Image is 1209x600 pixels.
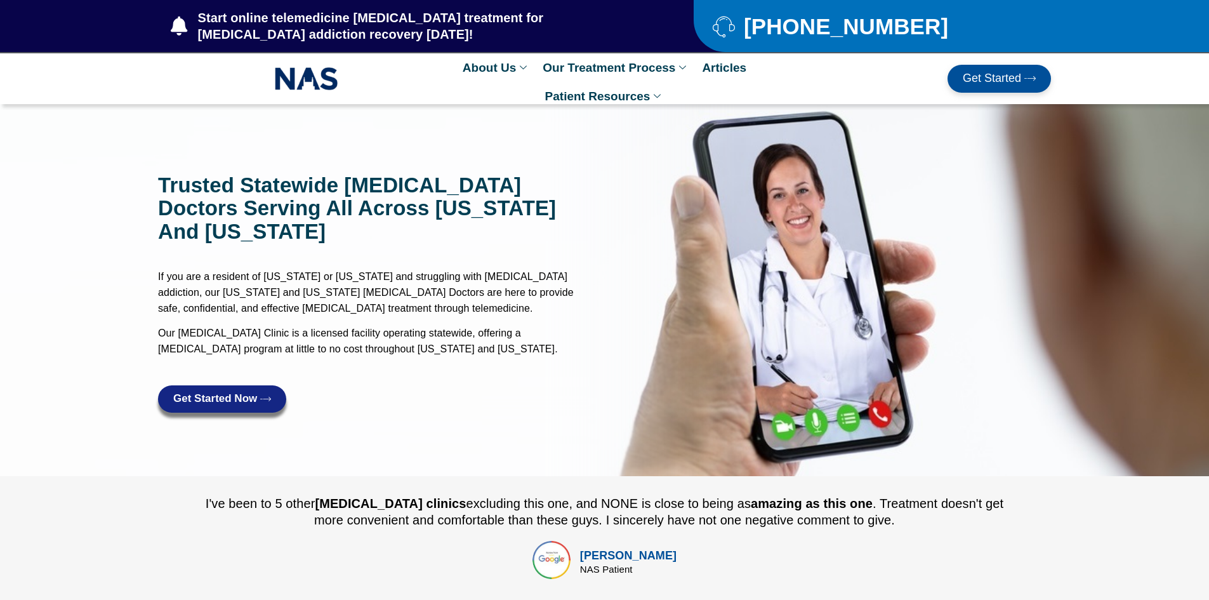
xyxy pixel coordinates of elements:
[456,53,536,82] a: About Us
[275,64,338,93] img: NAS_email_signature-removebg-preview.png
[173,393,257,405] span: Get Started Now
[751,497,873,510] b: amazing as this one
[202,495,1007,528] div: I've been to 5 other excluding this one, and NONE is close to being as . Treatment doesn't get mo...
[532,541,571,579] img: top rated online suboxone treatment for opioid addiction treatment in tennessee and texas
[741,18,948,34] span: [PHONE_NUMBER]
[158,385,286,413] a: Get Started Now
[580,564,677,574] div: NAS Patient
[158,174,598,243] h1: Trusted Statewide [MEDICAL_DATA] doctors serving all across [US_STATE] and [US_STATE]
[539,82,671,110] a: Patient Resources
[171,10,643,43] a: Start online telemedicine [MEDICAL_DATA] treatment for [MEDICAL_DATA] addiction recovery [DATE]!
[948,65,1051,93] a: Get Started
[696,53,753,82] a: Articles
[713,15,1019,37] a: [PHONE_NUMBER]
[315,497,466,510] b: [MEDICAL_DATA] clinics
[195,10,644,43] span: Start online telemedicine [MEDICAL_DATA] treatment for [MEDICAL_DATA] addiction recovery [DATE]!
[158,325,598,357] p: Our [MEDICAL_DATA] Clinic is a licensed facility operating statewide, offering a [MEDICAL_DATA] p...
[963,72,1021,85] span: Get Started
[158,269,598,316] p: If you are a resident of [US_STATE] or [US_STATE] and struggling with [MEDICAL_DATA] addiction, o...
[580,547,677,564] div: [PERSON_NAME]
[536,53,696,82] a: Our Treatment Process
